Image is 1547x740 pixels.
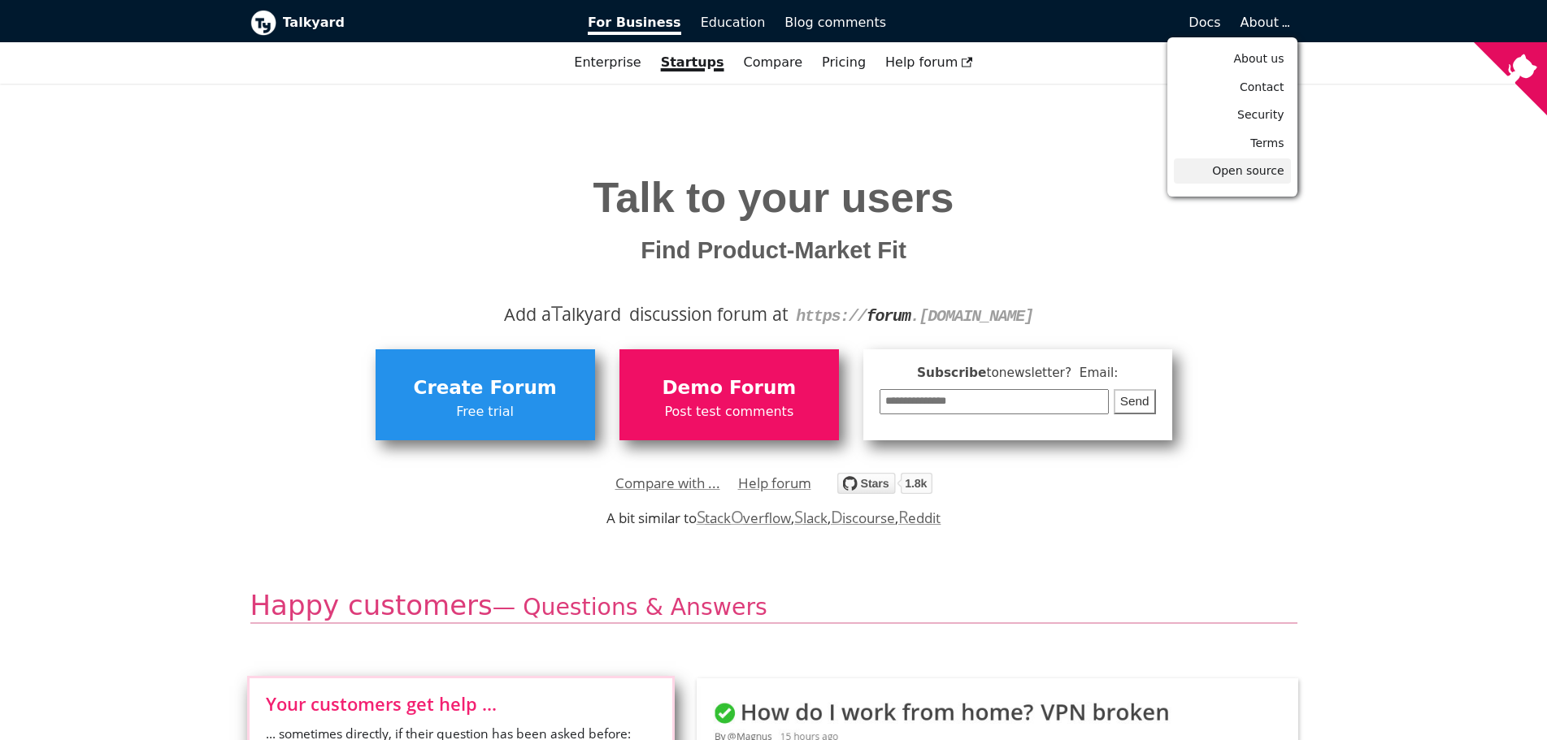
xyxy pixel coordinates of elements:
a: Contact [1174,75,1291,100]
b: Talkyard [283,12,566,33]
img: Talkyard logo [250,10,276,36]
span: For Business [588,15,681,35]
span: Open source [1212,164,1284,177]
span: Free trial [384,401,587,422]
a: For Business [578,9,691,37]
a: Startups [651,49,734,76]
span: Find Product-Market Fit [641,234,906,267]
span: Security [1237,108,1284,121]
h2: Happy customers [250,588,1297,625]
span: Your customers get help ... [266,695,656,712]
a: Blog comments [775,9,896,37]
code: https:// .[DOMAIN_NAME] [796,307,1033,326]
a: Education [691,9,776,37]
span: R [898,505,909,528]
a: Docs [896,9,1231,37]
span: to newsletter ? Email: [986,366,1118,380]
a: Terms [1174,131,1291,156]
img: talkyard.svg [837,473,932,494]
a: Discourse [831,508,895,527]
a: About [1241,15,1288,30]
a: Create ForumFree trial [376,349,595,440]
a: Slack [794,508,827,527]
span: Subscribe [880,363,1156,383]
span: D [831,505,843,528]
a: Reddit [898,508,941,527]
strong: forum [867,307,910,326]
a: Enterprise [564,49,650,76]
a: Demo ForumPost test comments [619,349,839,440]
a: Open source [1174,158,1291,184]
a: Pricing [812,49,876,76]
span: About us [1233,52,1284,65]
a: Star debiki/talkyard on GitHub [837,475,932,499]
span: Contact [1240,80,1284,93]
span: S [697,505,706,528]
a: Compare [744,54,803,70]
a: Help forum [738,471,811,495]
span: Education [701,15,766,30]
span: Terms [1250,136,1284,149]
span: Create Forum [384,373,587,404]
a: Compare with ... [615,471,720,495]
button: Send [1114,389,1156,414]
span: Demo Forum [628,373,831,404]
span: T [551,298,563,327]
span: Talk to your users [593,174,954,221]
span: Post test comments [628,401,831,422]
a: Help forum [876,49,983,76]
small: — Questions & Answers [493,594,767,621]
a: Security [1174,102,1291,128]
span: Docs [1188,15,1220,30]
a: About us [1174,46,1291,71]
a: Talkyard logoTalkyard [250,10,566,36]
div: Add a alkyard discussion forum at [263,301,1285,328]
span: S [794,505,803,528]
span: O [731,505,744,528]
span: Help forum [885,54,973,70]
span: Blog comments [784,15,886,30]
a: StackOverflow [697,508,792,527]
